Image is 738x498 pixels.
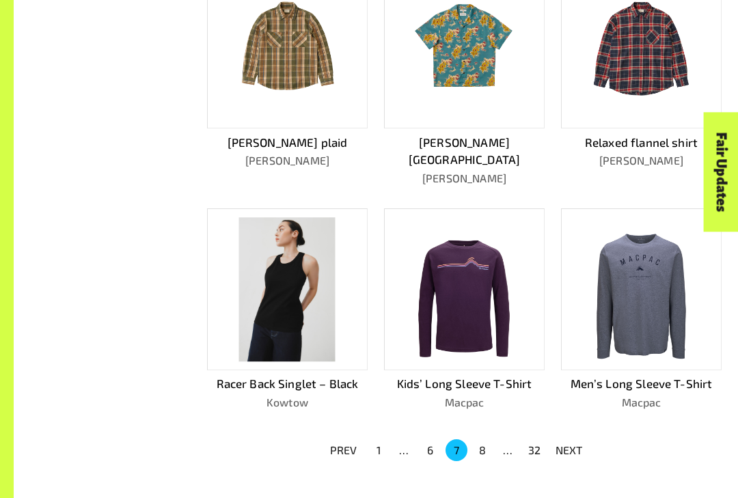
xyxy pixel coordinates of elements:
button: Go to page 8 [471,439,493,461]
p: Kowtow [207,394,368,411]
div: … [497,442,519,458]
p: NEXT [556,442,583,458]
p: PREV [330,442,357,458]
button: Go to page 1 [368,439,389,461]
a: Racer Back Singlet – BlackKowtow [207,208,368,411]
a: Men’s Long Sleeve T-ShirtMacpac [561,208,722,411]
p: [PERSON_NAME] plaid [207,134,368,152]
p: Racer Back Singlet – Black [207,375,368,393]
button: NEXT [547,438,591,462]
button: page 7 [446,439,467,461]
nav: pagination navigation [322,438,591,462]
button: Go to page 6 [420,439,441,461]
p: Macpac [561,394,722,411]
a: Kids’ Long Sleeve T-ShirtMacpac [384,208,545,411]
p: Kids’ Long Sleeve T-Shirt [384,375,545,393]
button: PREV [322,438,366,462]
p: [PERSON_NAME] [384,170,545,186]
p: Relaxed flannel shirt [561,134,722,152]
p: Men’s Long Sleeve T-Shirt [561,375,722,393]
p: [PERSON_NAME][GEOGRAPHIC_DATA] [384,134,545,169]
p: [PERSON_NAME] [561,152,722,169]
p: Macpac [384,394,545,411]
button: Go to page 32 [523,439,545,461]
div: … [394,442,415,458]
p: [PERSON_NAME] [207,152,368,169]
